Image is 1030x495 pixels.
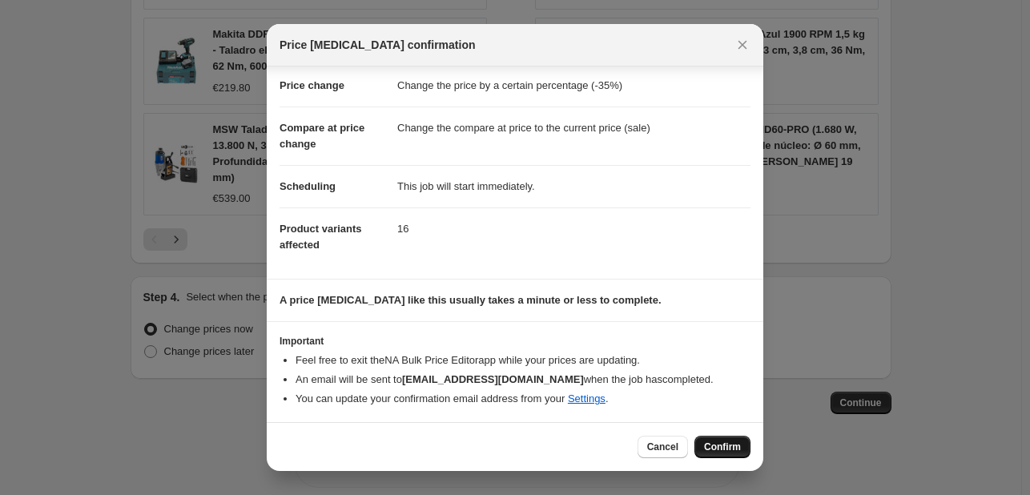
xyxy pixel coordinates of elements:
a: Settings [568,392,606,404]
dd: This job will start immediately. [397,165,750,207]
span: Price change [280,79,344,91]
button: Confirm [694,436,750,458]
button: Cancel [638,436,688,458]
li: You can update your confirmation email address from your . [296,391,750,407]
span: Compare at price change [280,122,364,150]
b: [EMAIL_ADDRESS][DOMAIN_NAME] [402,373,584,385]
span: Price [MEDICAL_DATA] confirmation [280,37,476,53]
span: Product variants affected [280,223,362,251]
dd: Change the compare at price to the current price (sale) [397,107,750,149]
h3: Important [280,335,750,348]
span: Scheduling [280,180,336,192]
button: Close [731,34,754,56]
dd: Change the price by a certain percentage (-35%) [397,65,750,107]
li: Feel free to exit the NA Bulk Price Editor app while your prices are updating. [296,352,750,368]
b: A price [MEDICAL_DATA] like this usually takes a minute or less to complete. [280,294,662,306]
span: Cancel [647,441,678,453]
span: Confirm [704,441,741,453]
dd: 16 [397,207,750,250]
li: An email will be sent to when the job has completed . [296,372,750,388]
